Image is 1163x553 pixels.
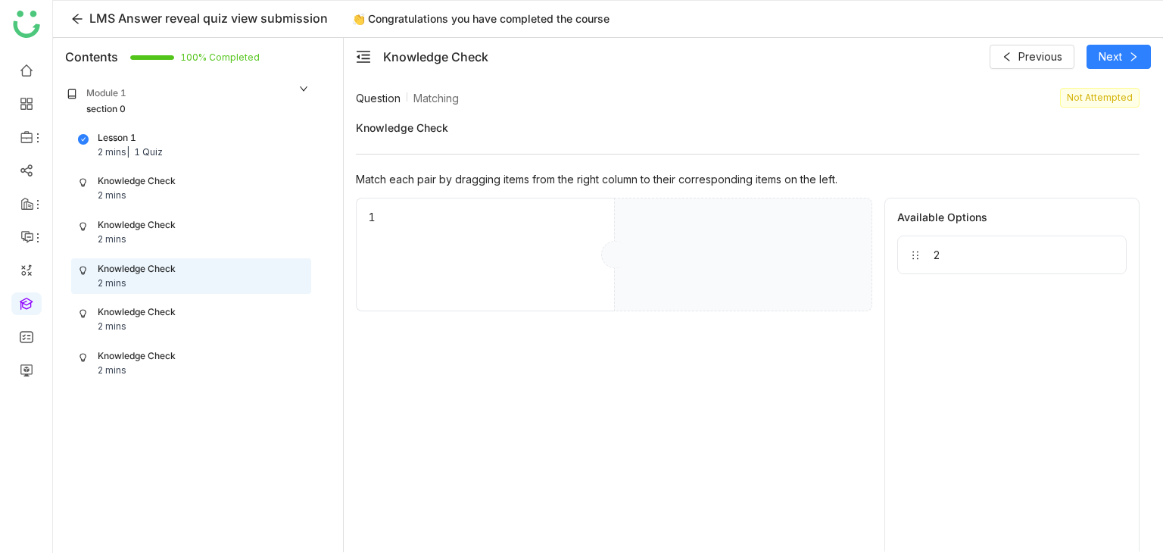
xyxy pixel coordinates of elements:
span: Question [356,90,401,106]
img: knowledge_check.svg [78,177,89,188]
div: 1 Quiz [134,145,163,160]
div: Contents [65,48,118,66]
div: Knowledge Check [383,48,488,66]
div: 2 [933,248,940,261]
button: Previous [990,45,1074,69]
span: Knowledge Check [356,120,1140,136]
div: 2 mins [98,276,126,291]
img: knowledge_check.svg [78,352,89,363]
img: logo [13,11,40,38]
div: Module 1 [86,86,126,101]
div: 2 mins [98,145,129,160]
span: LMS Answer reveal quiz view submission [89,11,328,26]
div: 1 [356,198,614,311]
div: 👏 Congratulations you have completed the course [343,10,619,28]
div: 2 mins [98,233,126,247]
div: Knowledge Check [98,218,176,233]
div: Knowledge Check [98,174,176,189]
div: Module 1section 0 [56,76,320,127]
span: Previous [1018,48,1062,65]
span: 100% Completed [180,53,198,62]
div: section 0 [86,102,126,117]
div: Knowledge Check [98,349,176,364]
img: knowledge_check.svg [78,265,89,276]
div: Knowledge Check [98,262,176,276]
div: 2 mins [98,189,126,203]
div: 2 mins [98,364,126,378]
div: Available Options [897,211,1127,223]
button: menu-fold [356,49,371,65]
span: Next [1099,48,1122,65]
span: menu-fold [356,49,371,64]
button: Next [1087,45,1151,69]
nz-tag: Not Attempted [1060,88,1140,108]
span: Matching [413,90,459,106]
div: 2 mins [98,320,126,334]
img: knowledge_check.svg [78,221,89,232]
img: knowledge_check.svg [78,308,89,319]
span: | [126,146,129,158]
div: Lesson 1 [98,131,136,145]
div: Match each pair by dragging items from the right column to their corresponding items on the left. [356,173,1140,186]
div: Knowledge Check [98,305,176,320]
